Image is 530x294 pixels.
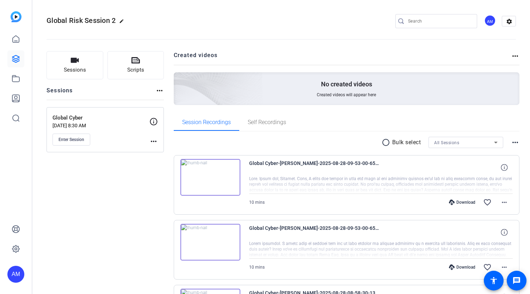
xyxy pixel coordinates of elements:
mat-icon: more_horiz [500,198,509,207]
mat-icon: message [512,276,521,285]
img: thumb-nail [180,159,240,196]
div: AM [7,266,24,283]
button: Enter Session [53,134,90,146]
span: Global Risk Session 2 [47,16,116,25]
mat-icon: edit [119,19,128,27]
mat-icon: more_horiz [511,138,519,147]
button: Scripts [107,51,164,79]
mat-icon: more_horiz [500,263,509,271]
div: Download [445,264,479,270]
mat-icon: settings [502,16,516,27]
button: Sessions [47,51,103,79]
mat-icon: more_horiz [155,86,164,95]
mat-icon: more_horiz [149,137,158,146]
span: All Sessions [434,140,459,145]
span: 10 mins [249,200,265,205]
span: Self Recordings [248,120,286,125]
span: 10 mins [249,265,265,270]
p: Bulk select [392,138,421,147]
mat-icon: radio_button_unchecked [382,138,392,147]
mat-icon: accessibility [489,276,498,285]
span: Created videos will appear here [317,92,376,98]
span: Session Recordings [182,120,231,125]
p: Global Cyber [53,114,149,122]
img: thumb-nail [180,224,240,261]
mat-icon: favorite_border [483,198,492,207]
p: [DATE] 8:30 AM [53,123,149,128]
mat-icon: more_horiz [511,52,519,60]
img: blue-gradient.svg [11,11,21,22]
mat-icon: favorite_border [483,263,492,271]
input: Search [408,17,472,25]
ngx-avatar: Abe Menendez [484,15,497,27]
span: Global Cyber-[PERSON_NAME]-2025-08-28-09-53-00-650-0 [249,224,380,241]
div: Download [445,200,479,205]
h2: Created videos [174,51,511,65]
div: AM [484,15,496,26]
img: Creted videos background [95,2,263,155]
p: No created videos [321,80,372,88]
h2: Sessions [47,86,73,100]
span: Sessions [64,66,86,74]
span: Scripts [127,66,144,74]
span: Enter Session [58,137,84,142]
span: Global Cyber-[PERSON_NAME]-2025-08-28-09-53-00-650-2 [249,159,380,176]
